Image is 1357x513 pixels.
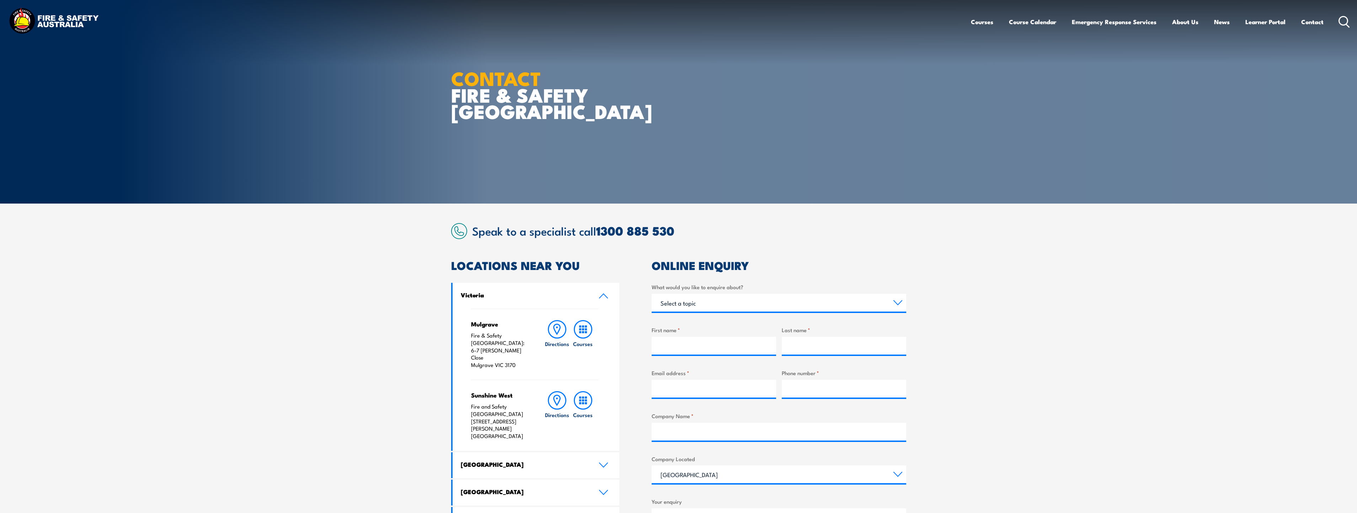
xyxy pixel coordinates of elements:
h6: Courses [573,340,593,347]
h2: ONLINE ENQUIRY [652,260,906,270]
label: What would you like to enquire about? [652,283,906,291]
h1: FIRE & SAFETY [GEOGRAPHIC_DATA] [451,70,627,119]
a: Learner Portal [1245,12,1286,31]
a: [GEOGRAPHIC_DATA] [453,480,620,506]
label: Phone number [782,369,906,377]
h4: [GEOGRAPHIC_DATA] [461,488,588,496]
label: Email address [652,369,776,377]
label: First name [652,326,776,334]
p: Fire and Safety [GEOGRAPHIC_DATA] [STREET_ADDRESS][PERSON_NAME] [GEOGRAPHIC_DATA] [471,403,530,440]
a: Emergency Response Services [1072,12,1156,31]
a: 1300 885 530 [596,221,674,240]
a: News [1214,12,1230,31]
h4: [GEOGRAPHIC_DATA] [461,460,588,468]
strong: CONTACT [451,63,541,92]
label: Company Name [652,412,906,420]
h6: Courses [573,411,593,418]
h4: Sunshine West [471,391,530,399]
a: Courses [971,12,993,31]
h2: Speak to a specialist call [472,224,906,237]
h4: Victoria [461,291,588,299]
a: About Us [1172,12,1198,31]
label: Last name [782,326,906,334]
a: Directions [544,391,570,440]
a: Course Calendar [1009,12,1056,31]
p: Fire & Safety [GEOGRAPHIC_DATA]: 6-7 [PERSON_NAME] Close Mulgrave VIC 3170 [471,332,530,369]
a: [GEOGRAPHIC_DATA] [453,452,620,478]
a: Courses [570,320,596,369]
h4: Mulgrave [471,320,530,328]
a: Courses [570,391,596,440]
a: Contact [1301,12,1324,31]
label: Your enquiry [652,497,906,506]
h6: Directions [545,411,569,418]
h6: Directions [545,340,569,347]
a: Victoria [453,283,620,309]
label: Company Located [652,455,906,463]
a: Directions [544,320,570,369]
h2: LOCATIONS NEAR YOU [451,260,620,270]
